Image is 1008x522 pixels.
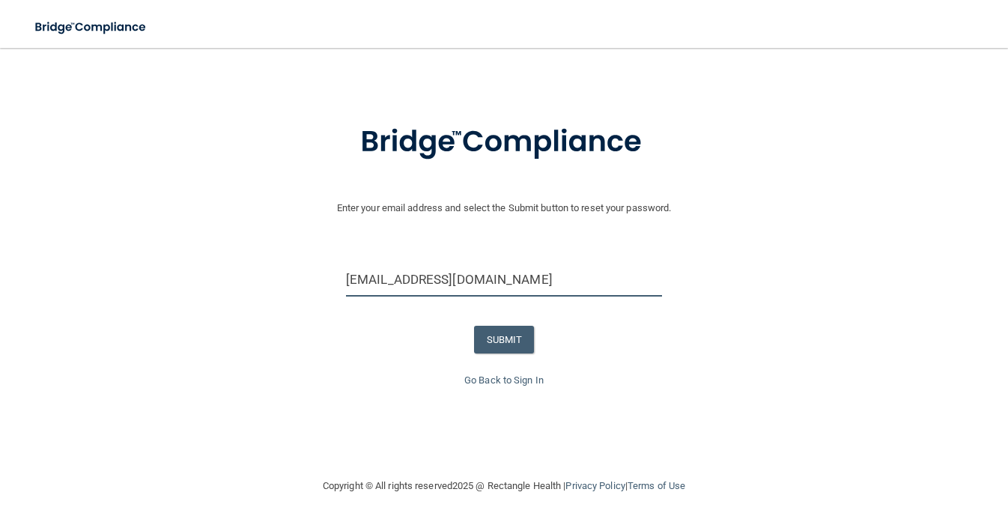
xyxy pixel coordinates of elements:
input: Email [346,263,662,297]
a: Terms of Use [628,480,685,491]
div: Copyright © All rights reserved 2025 @ Rectangle Health | | [231,462,777,510]
a: Go Back to Sign In [464,374,544,386]
a: Privacy Policy [565,480,625,491]
img: bridge_compliance_login_screen.278c3ca4.svg [330,103,678,181]
iframe: Drift Widget Chat Controller [933,419,990,476]
img: bridge_compliance_login_screen.278c3ca4.svg [22,12,160,43]
button: SUBMIT [474,326,535,353]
